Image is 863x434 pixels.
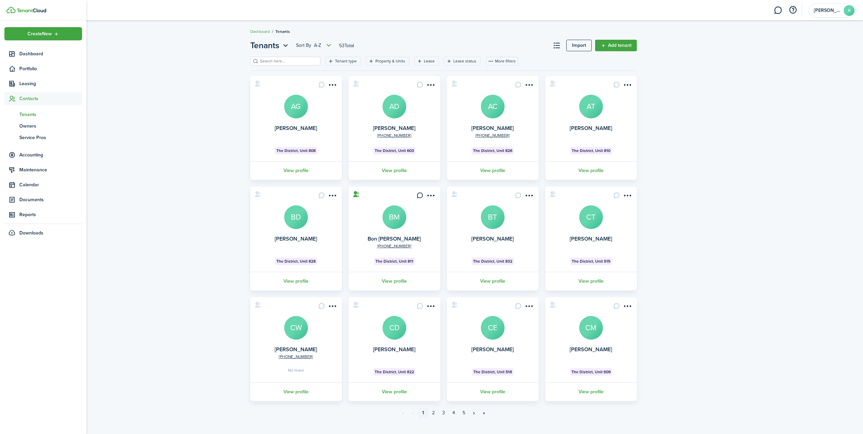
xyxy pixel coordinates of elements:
[787,4,799,16] button: Open resource center
[481,316,505,340] a: CE
[473,258,512,264] span: The District, Unit 832
[566,40,592,51] import-btn: Import
[275,235,317,243] a: [PERSON_NAME]
[288,368,304,372] span: No lease
[444,57,480,65] filter-tag: Open filter
[375,258,413,264] span: The District, Unit 811
[296,42,314,49] span: Sort by
[383,316,406,340] avatar-text: CD
[373,124,415,132] a: [PERSON_NAME]
[571,369,611,375] span: The District, Unit 609
[327,192,338,201] button: Open menu
[481,205,505,229] avatar-text: BT
[335,58,357,64] filter-tag-label: Tenant type
[368,235,421,243] a: Bon [PERSON_NAME]
[4,27,82,40] button: Open menu
[275,345,317,353] a: [PERSON_NAME]
[375,58,405,64] filter-tag-label: Property & Units
[296,41,333,50] button: Sort byA-Z
[383,95,406,118] a: AD
[544,382,638,401] a: View profile
[19,166,82,173] span: Maintenance
[19,65,82,72] span: Portfolio
[4,132,82,143] a: Service Pros
[276,148,316,154] span: The District, Unit 808
[469,408,479,418] a: Next
[595,40,637,51] a: Add tenant
[814,8,841,13] span: Ronda
[471,124,514,132] a: [PERSON_NAME]
[425,303,436,312] button: Open menu
[473,369,512,375] span: The District, Unit 518
[446,382,540,401] a: View profile
[377,132,411,138] a: [PHONE_NUMBER]
[622,81,633,91] button: Open menu
[524,303,534,312] button: Open menu
[19,211,82,218] span: Reports
[428,408,438,418] a: 2
[377,243,411,249] a: [PHONE_NUMBER]
[348,272,441,290] a: View profile
[579,205,603,229] a: CT
[19,181,82,188] span: Calendar
[326,57,361,65] filter-tag: Open filter
[453,58,476,64] filter-tag-label: Lease status
[19,95,82,102] span: Contacts
[373,345,415,353] a: [PERSON_NAME]
[366,57,409,65] filter-tag: Open filter
[473,148,512,154] span: The District, Unit 826
[275,29,290,35] span: Tenants
[481,95,505,118] a: AC
[19,229,43,237] span: Downloads
[449,408,459,418] a: 4
[425,192,436,201] button: Open menu
[524,192,534,201] button: Open menu
[544,272,638,290] a: View profile
[348,382,441,401] a: View profile
[284,95,308,118] a: AG
[475,132,510,138] a: [PHONE_NUMBER]
[284,316,308,340] a: CW
[479,408,489,418] a: Last
[579,316,603,340] avatar-text: CM
[4,109,82,120] a: Tenants
[19,196,82,203] span: Documents
[572,258,610,264] span: The District, Unit 515
[446,161,540,180] a: View profile
[258,58,318,64] input: Search here...
[250,29,270,35] a: Dashboard
[572,148,610,154] span: The District, Unit 810
[250,39,279,52] span: Tenants
[19,50,82,57] span: Dashboard
[471,345,514,353] a: [PERSON_NAME]
[383,205,406,229] a: BM
[249,161,343,180] a: View profile
[19,122,82,130] span: Owners
[250,39,290,52] button: Open menu
[4,47,82,60] a: Dashboard
[486,57,518,65] button: More filters
[275,124,317,132] a: [PERSON_NAME]
[249,272,343,290] a: View profile
[339,42,354,49] header-page-total: 53 Total
[414,57,439,65] filter-tag: Open filter
[4,120,82,132] a: Owners
[19,111,82,118] span: Tenants
[250,39,290,52] button: Tenants
[446,272,540,290] a: View profile
[771,2,784,19] a: Messaging
[375,369,414,375] span: The District, Unit 822
[284,205,308,229] a: BD
[579,95,603,118] a: AT
[622,303,633,312] button: Open menu
[276,258,316,264] span: The District, Unit 828
[375,148,414,154] span: The District, Unit 603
